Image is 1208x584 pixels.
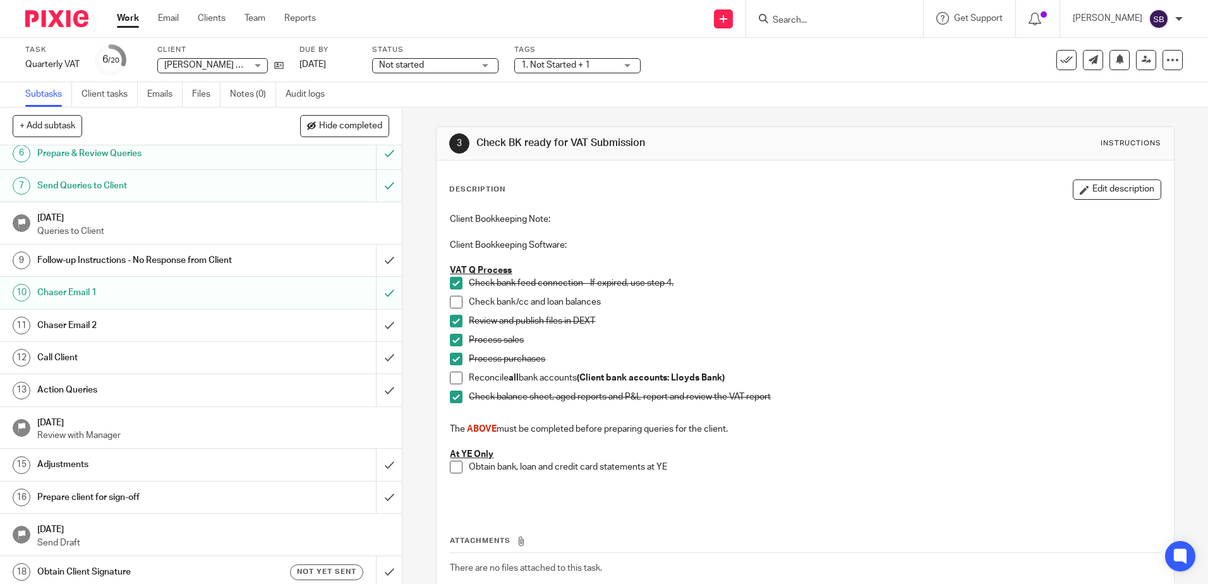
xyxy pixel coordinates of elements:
[450,213,1160,226] p: Client Bookkeeping Note:
[469,461,1160,473] p: Obtain bank, loan and credit card statements at YE
[37,209,390,224] h1: [DATE]
[108,57,119,64] small: /20
[771,15,885,27] input: Search
[230,82,276,107] a: Notes (0)
[467,425,497,434] span: ABOVE
[37,380,255,399] h1: Action Queries
[164,61,294,70] span: [PERSON_NAME] Consulting Ltd
[449,133,469,154] div: 3
[13,456,30,474] div: 15
[469,296,1160,308] p: Check bank/cc and loan balances
[13,382,30,399] div: 13
[954,14,1003,23] span: Get Support
[198,12,226,25] a: Clients
[37,225,390,238] p: Queries to Client
[286,82,334,107] a: Audit logs
[299,45,356,55] label: Due by
[157,45,284,55] label: Client
[192,82,220,107] a: Files
[476,137,832,150] h1: Check BK ready for VAT Submission
[158,12,179,25] a: Email
[13,563,30,581] div: 18
[300,115,389,137] button: Hide completed
[147,82,183,107] a: Emails
[450,423,1160,435] p: The must be completed before preparing queries for the client.
[37,455,255,474] h1: Adjustments
[37,176,255,195] h1: Send Queries to Client
[379,61,424,70] span: Not started
[25,10,88,27] img: Pixie
[449,185,505,195] p: Description
[37,144,255,163] h1: Prepare & Review Queries
[37,488,255,507] h1: Prepare client for sign-off
[13,115,82,137] button: + Add subtask
[37,563,255,581] h1: Obtain Client Signature
[372,45,498,55] label: Status
[13,284,30,301] div: 10
[102,52,119,67] div: 6
[450,239,1160,252] p: Client Bookkeeping Software:
[37,537,390,549] p: Send Draft
[450,450,493,459] u: At YE Only
[37,429,390,442] p: Review with Manager
[25,58,80,71] div: Quarterly VAT
[13,317,30,334] div: 11
[469,353,1160,365] p: Process purchases
[25,45,80,55] label: Task
[514,45,641,55] label: Tags
[1101,138,1161,149] div: Instructions
[13,349,30,367] div: 12
[469,391,1160,403] p: Check balance sheet, aged reports and P&L report and review the VAT report
[1149,9,1169,29] img: svg%3E
[37,251,255,270] h1: Follow-up Instructions - No Response from Client
[25,82,72,107] a: Subtasks
[117,12,139,25] a: Work
[469,372,1160,384] p: Reconcile bank accounts
[577,374,725,382] strong: (Client bank accounts: Lloyds Bank)
[319,121,382,131] span: Hide completed
[284,12,316,25] a: Reports
[13,177,30,195] div: 7
[13,489,30,506] div: 16
[37,413,390,429] h1: [DATE]
[469,277,1160,289] p: Check bank feed connection - If expired, use step 4.
[37,348,255,367] h1: Call Client
[469,334,1160,346] p: Process sales
[13,145,30,162] div: 6
[37,520,390,536] h1: [DATE]
[297,566,356,577] span: Not yet sent
[521,61,590,70] span: 1. Not Started + 1
[469,315,1160,327] p: Review and publish files in DEXT
[450,564,602,573] span: There are no files attached to this task.
[450,266,512,275] u: VAT Q Process
[1073,179,1161,200] button: Edit description
[245,12,265,25] a: Team
[37,316,255,335] h1: Chaser Email 2
[82,82,138,107] a: Client tasks
[509,374,519,382] strong: all
[37,283,255,302] h1: Chaser Email 1
[299,60,326,69] span: [DATE]
[1073,12,1142,25] p: [PERSON_NAME]
[450,537,510,544] span: Attachments
[13,252,30,269] div: 9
